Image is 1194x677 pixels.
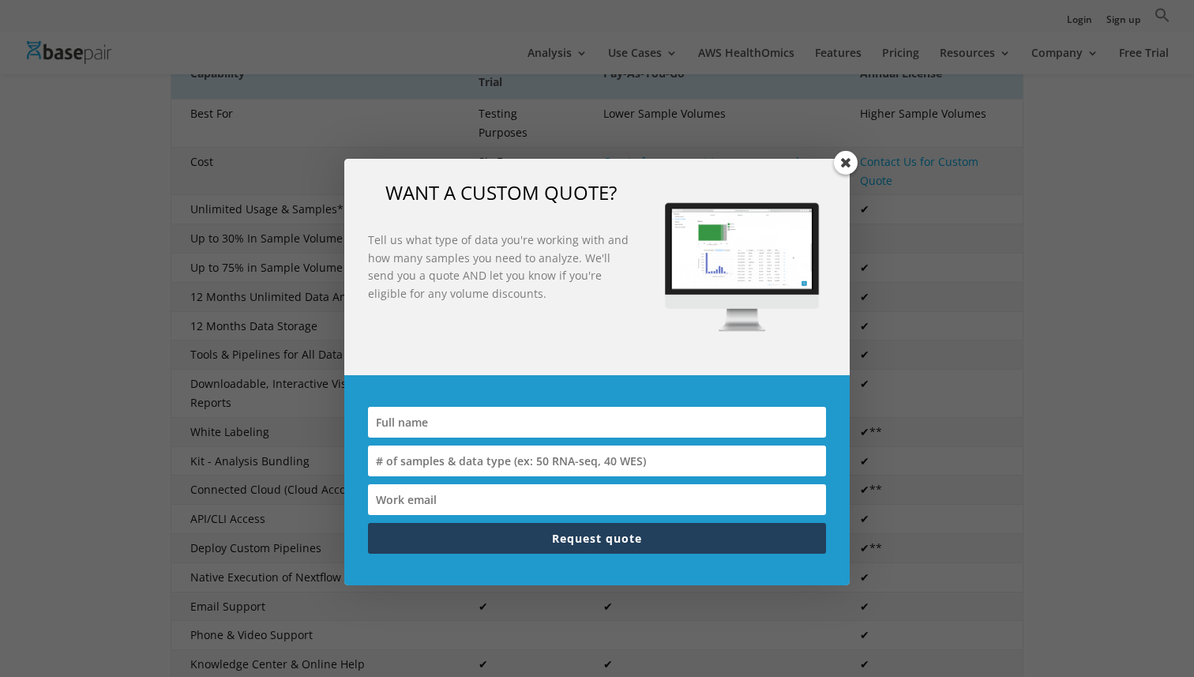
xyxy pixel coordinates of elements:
[368,407,826,438] input: Full name
[552,531,642,546] span: Request quote
[368,484,826,515] input: Work email
[368,232,629,300] strong: Tell us what type of data you're working with and how many samples you need to analyze. We'll sen...
[1115,598,1175,658] iframe: Drift Widget Chat Controller
[368,446,826,476] input: # of samples & data type (ex: 50 RNA-seq, 40 WES)
[368,523,826,554] button: Request quote
[385,179,617,205] span: WANT A CUSTOM QUOTE?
